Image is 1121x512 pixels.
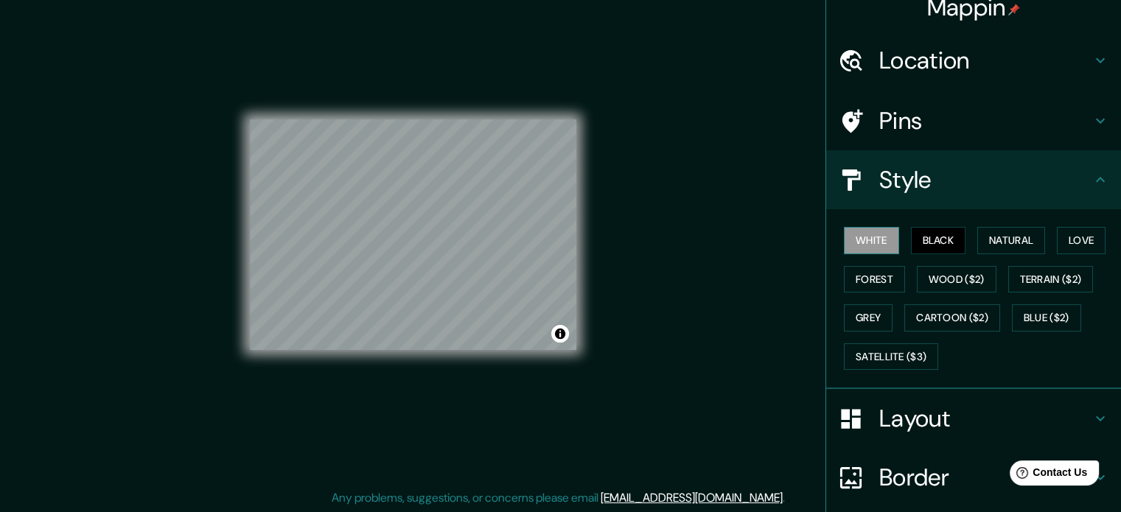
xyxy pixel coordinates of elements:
button: Forest [844,266,905,293]
button: Wood ($2) [917,266,996,293]
button: Cartoon ($2) [904,304,1000,332]
button: Love [1057,227,1106,254]
div: Style [826,150,1121,209]
h4: Style [879,165,1092,194]
button: Toggle attribution [551,325,569,343]
button: Blue ($2) [1012,304,1081,332]
button: Natural [977,227,1045,254]
div: . [787,489,790,507]
h4: Pins [879,106,1092,136]
p: Any problems, suggestions, or concerns please email . [332,489,785,507]
div: Layout [826,389,1121,448]
button: Grey [844,304,893,332]
button: Black [911,227,966,254]
h4: Layout [879,404,1092,433]
div: Location [826,31,1121,90]
div: Border [826,448,1121,507]
a: [EMAIL_ADDRESS][DOMAIN_NAME] [601,490,783,505]
h4: Location [879,46,1092,75]
img: pin-icon.png [1008,4,1020,15]
button: White [844,227,899,254]
iframe: Help widget launcher [990,455,1105,496]
button: Terrain ($2) [1008,266,1094,293]
div: Pins [826,91,1121,150]
canvas: Map [250,119,576,350]
h4: Border [879,463,1092,492]
div: . [785,489,787,507]
button: Satellite ($3) [844,343,938,371]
